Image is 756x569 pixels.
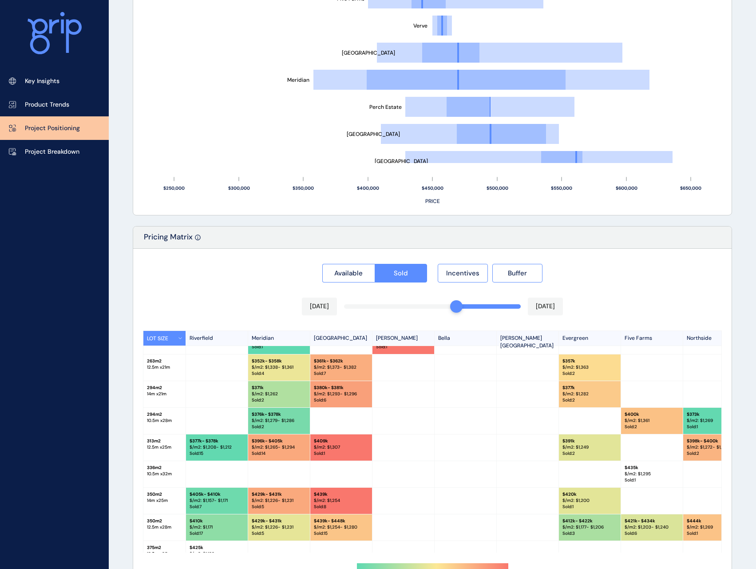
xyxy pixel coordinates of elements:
p: $/m2: $ 1,208 - $1,212 [190,444,244,450]
p: $ 371k [252,385,306,391]
p: $ 357k [562,358,617,364]
p: Sold : 14 [252,450,306,457]
p: 350 m2 [147,518,182,524]
p: $/m2: $ 1,203 - $1,240 [625,524,679,530]
p: Meridian [248,331,310,346]
p: [DATE] [536,302,555,311]
p: $/m2: $ 1,177 - $1,206 [562,524,617,530]
text: $250,000 [163,185,185,191]
p: Sold : 2 [252,424,306,430]
p: Key Insights [25,77,59,86]
p: Sold : 2 [625,424,679,430]
p: 313 m2 [147,438,182,444]
p: $/m2: $ 1,249 [562,444,617,450]
p: Sold : 2 [687,450,741,457]
p: 294 m2 [147,385,182,391]
p: Sold : 2 [562,397,617,403]
text: $300,000 [228,185,250,191]
p: $/m2: $ 1,373 - $1,382 [314,364,368,370]
p: $ 412k - $422k [562,518,617,524]
text: PRICE [425,198,440,205]
p: $/m2: $ 1,157 - $1,171 [190,497,244,504]
text: Meridian [287,76,309,84]
button: Buffer [492,264,542,283]
p: $/m2: $ 1,269 [687,418,741,424]
p: Sold : 1 [376,344,431,350]
p: Bella [435,331,497,346]
p: $ 376k - $378k [252,411,306,418]
p: Five Farms [621,331,683,346]
p: $/m2: $ 1,279 - $1,286 [252,418,306,424]
text: Verve [413,22,427,29]
text: $450,000 [422,185,443,191]
p: $ 439k - $448k [314,518,368,524]
p: Northside [683,331,745,346]
p: $/m2: $ 1,200 [562,497,617,504]
p: 12.5 m x 28 m [147,524,182,530]
p: $ 444k [687,518,741,524]
p: 14 m x 21 m [147,391,182,397]
p: 14 m x 25 m [147,497,182,504]
p: Sold : 1 [252,344,306,350]
p: $/m2: $ 1,254 [314,497,368,504]
p: Sold : 1 [314,450,368,457]
span: Available [334,269,363,278]
p: $ 429k - $431k [252,518,306,524]
p: $ 380k - $381k [314,385,368,391]
p: 12.5 m x 30 m [147,551,182,557]
p: $ 405k - $410k [190,491,244,497]
text: $550,000 [551,185,572,191]
button: Sold [375,264,427,283]
text: $650,000 [680,185,701,191]
p: Sold : 1 [562,504,617,510]
p: $/m2: $ 1,307 [314,444,368,450]
p: Sold : 17 [190,530,244,537]
button: LOT SIZE [143,331,186,346]
p: 12.5 m x 25 m [147,444,182,450]
p: 10.5 m x 32 m [147,471,182,477]
p: $ 425k [190,545,244,551]
p: Sold : 6 [625,530,679,537]
p: Sold : 1 [687,530,741,537]
p: Sold : 1 [687,424,741,430]
p: $/m2: $ 1,361 [625,418,679,424]
p: $/m2: $ 1,254 - $1,280 [314,524,368,530]
p: [GEOGRAPHIC_DATA] [310,331,372,346]
button: Available [322,264,375,283]
p: [PERSON_NAME][GEOGRAPHIC_DATA] [497,331,559,346]
p: Project Positioning [25,124,80,133]
p: Sold : 15 [314,530,368,537]
p: $/m2: $ 1,262 [252,391,306,397]
p: $ 373k [687,411,741,418]
p: $ 398k - $400k [687,438,741,444]
p: $/m2: $ 1,226 - $1,231 [252,497,306,504]
p: [DATE] [310,302,329,311]
span: Buffer [508,269,527,278]
p: $/m2: $ 1,171 [190,524,244,530]
p: Pricing Matrix [144,232,193,248]
p: $ 352k - $358k [252,358,306,364]
p: Project Breakdown [25,147,79,156]
p: $ 439k [314,491,368,497]
p: $/m2: $ 1,282 [562,391,617,397]
p: $/m2: $ 1,338 - $1,361 [252,364,306,370]
p: Sold : 1 [625,477,679,483]
p: 12.5 m x 21 m [147,364,182,370]
p: $ 410k [190,518,244,524]
p: $/m2: $ 1,363 [562,364,617,370]
p: Riverfield [186,331,248,346]
p: Sold : 2 [562,370,617,377]
p: Sold : 7 [190,504,244,510]
p: Product Trends [25,100,69,109]
p: $/m2: $ 1,272 - $1,278 [687,444,741,450]
p: $ 361k - $362k [314,358,368,364]
p: Sold : 8 [314,504,368,510]
p: Evergreen [559,331,621,346]
p: Sold : 2 [252,397,306,403]
text: Perch Estate [369,103,402,111]
p: 294 m2 [147,411,182,418]
p: Sold : 3 [562,530,617,537]
p: 375 m2 [147,545,182,551]
p: Sold : 4 [252,370,306,377]
text: [GEOGRAPHIC_DATA] [375,158,428,165]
